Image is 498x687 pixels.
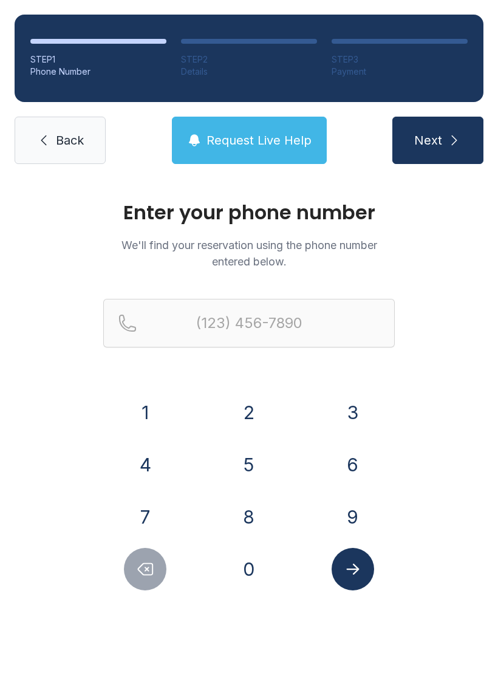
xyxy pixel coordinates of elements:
[181,66,317,78] div: Details
[332,391,374,434] button: 3
[228,548,270,590] button: 0
[124,548,166,590] button: Delete number
[56,132,84,149] span: Back
[332,548,374,590] button: Submit lookup form
[103,203,395,222] h1: Enter your phone number
[332,53,468,66] div: STEP 3
[228,496,270,538] button: 8
[228,443,270,486] button: 5
[124,496,166,538] button: 7
[124,391,166,434] button: 1
[30,53,166,66] div: STEP 1
[30,66,166,78] div: Phone Number
[332,66,468,78] div: Payment
[414,132,442,149] span: Next
[332,443,374,486] button: 6
[103,237,395,270] p: We'll find your reservation using the phone number entered below.
[228,391,270,434] button: 2
[124,443,166,486] button: 4
[181,53,317,66] div: STEP 2
[103,299,395,347] input: Reservation phone number
[206,132,312,149] span: Request Live Help
[332,496,374,538] button: 9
